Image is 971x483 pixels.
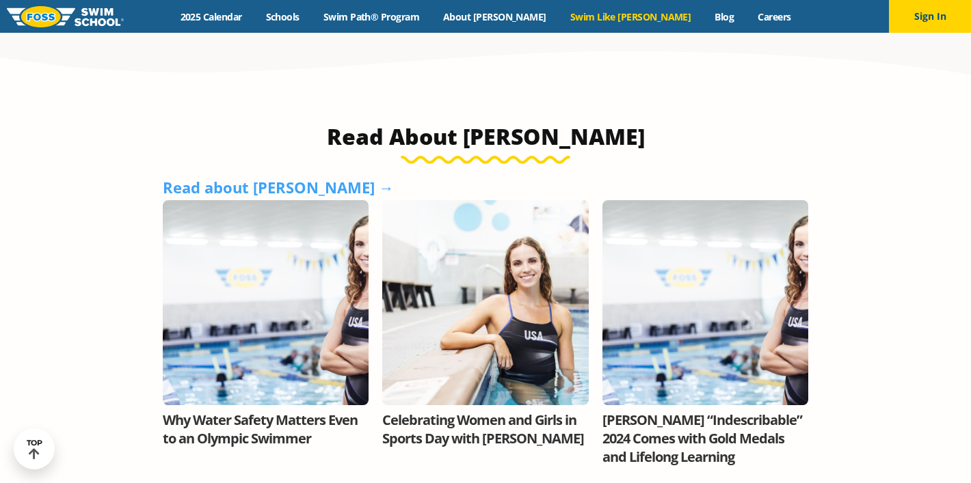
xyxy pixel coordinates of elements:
a: Blog [703,10,746,23]
a: [PERSON_NAME] “Indescribable” 2024 Comes with Gold Medals and Lifelong Learning [602,411,802,466]
a: 2025 Calendar [168,10,254,23]
a: Read about [PERSON_NAME] → [163,177,394,197]
a: Swim Path® Program [311,10,431,23]
div: TOP [27,439,42,460]
h3: Read About [PERSON_NAME] [163,123,808,150]
a: Celebrating Women and Girls in Sports Day with [PERSON_NAME] [382,411,584,447]
a: Why Water Safety Matters Even to an Olympic Swimmer [163,411,358,447]
img: FOSS Swim School Logo [7,6,124,27]
a: Careers [746,10,803,23]
a: Swim Like [PERSON_NAME] [558,10,703,23]
a: Schools [254,10,311,23]
a: About [PERSON_NAME] [431,10,559,23]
